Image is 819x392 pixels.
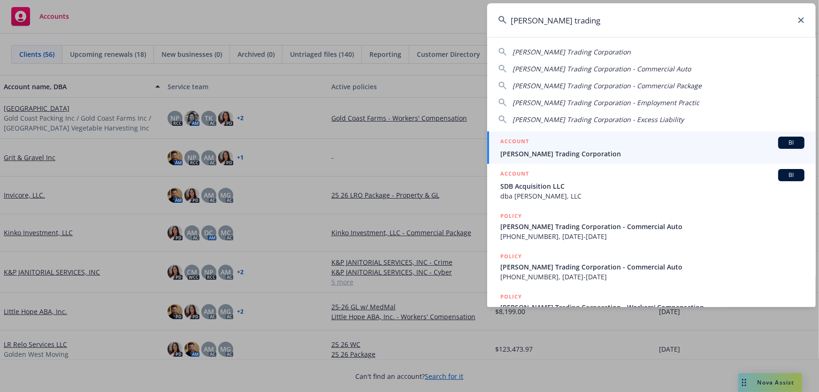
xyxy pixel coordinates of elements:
[487,246,816,287] a: POLICY[PERSON_NAME] Trading Corporation - Commercial Auto[PHONE_NUMBER], [DATE]-[DATE]
[500,181,804,191] span: SDB Acquisition LLC
[513,115,684,124] span: [PERSON_NAME] Trading Corporation - Excess Liability
[487,131,816,164] a: ACCOUNTBI[PERSON_NAME] Trading Corporation
[500,149,804,159] span: [PERSON_NAME] Trading Corporation
[500,292,522,301] h5: POLICY
[500,191,804,201] span: dba [PERSON_NAME], LLC
[513,64,691,73] span: [PERSON_NAME] Trading Corporation - Commercial Auto
[500,169,529,180] h5: ACCOUNT
[500,211,522,221] h5: POLICY
[500,222,804,231] span: [PERSON_NAME] Trading Corporation - Commercial Auto
[487,164,816,206] a: ACCOUNTBISDB Acquisition LLCdba [PERSON_NAME], LLC
[500,137,529,148] h5: ACCOUNT
[513,98,699,107] span: [PERSON_NAME] Trading Corporation - Employment Practic
[500,231,804,241] span: [PHONE_NUMBER], [DATE]-[DATE]
[487,3,816,37] input: Search...
[500,262,804,272] span: [PERSON_NAME] Trading Corporation - Commercial Auto
[513,81,702,90] span: [PERSON_NAME] Trading Corporation - Commercial Package
[500,302,804,312] span: [PERSON_NAME] Trading Corporation - Workers' Compensation
[487,287,816,327] a: POLICY[PERSON_NAME] Trading Corporation - Workers' Compensation
[500,272,804,282] span: [PHONE_NUMBER], [DATE]-[DATE]
[513,47,631,56] span: [PERSON_NAME] Trading Corporation
[782,171,801,179] span: BI
[782,138,801,147] span: BI
[500,252,522,261] h5: POLICY
[487,206,816,246] a: POLICY[PERSON_NAME] Trading Corporation - Commercial Auto[PHONE_NUMBER], [DATE]-[DATE]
